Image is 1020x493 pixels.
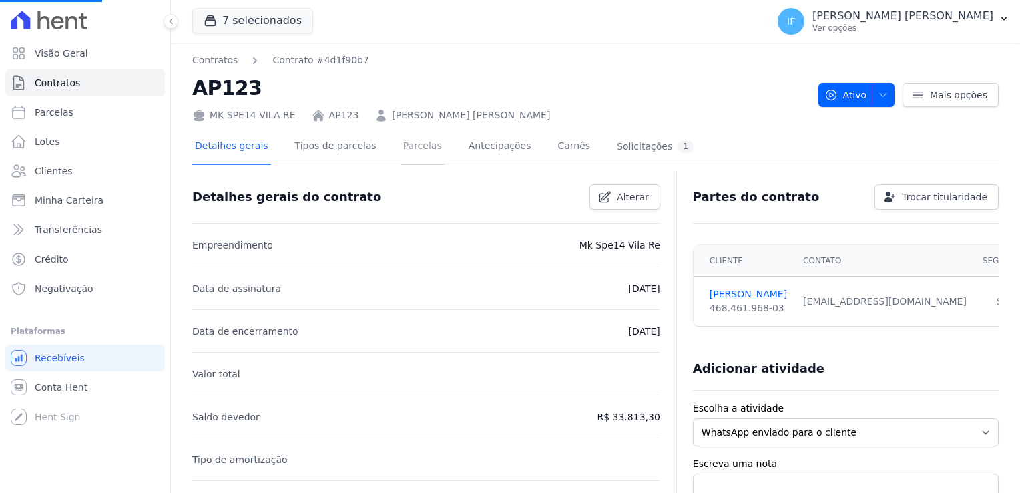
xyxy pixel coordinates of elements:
[597,409,660,425] p: R$ 33.813,30
[329,108,359,122] a: AP123
[693,401,999,416] label: Escolha a atividade
[392,108,550,122] a: [PERSON_NAME] [PERSON_NAME]
[5,345,165,371] a: Recebíveis
[795,245,975,277] th: Contato
[5,69,165,96] a: Contratos
[35,282,93,295] span: Negativação
[35,76,80,90] span: Contratos
[812,9,993,23] p: [PERSON_NAME] [PERSON_NAME]
[555,130,593,165] a: Carnês
[35,253,69,266] span: Crédito
[5,158,165,184] a: Clientes
[5,216,165,243] a: Transferências
[35,135,60,148] span: Lotes
[693,457,999,471] label: Escreva uma nota
[710,301,787,315] div: 468.461.968-03
[693,361,824,377] h3: Adicionar atividade
[693,189,820,205] h3: Partes do contrato
[35,47,88,60] span: Visão Geral
[192,53,808,67] nav: Breadcrumb
[272,53,369,67] a: Contrato #4d1f90b7
[192,237,273,253] p: Empreendimento
[614,130,696,165] a: Solicitações1
[192,323,298,339] p: Data de encerramento
[35,194,103,207] span: Minha Carteira
[5,128,165,155] a: Lotes
[589,184,660,210] a: Alterar
[903,83,999,107] a: Mais opções
[803,295,967,309] div: [EMAIL_ADDRESS][DOMAIN_NAME]
[767,3,1020,40] button: IF [PERSON_NAME] [PERSON_NAME] Ver opções
[874,184,999,210] a: Trocar titularidade
[5,99,165,126] a: Parcelas
[192,108,296,122] div: MK SPE14 VILA RE
[35,106,73,119] span: Parcelas
[192,53,369,67] nav: Breadcrumb
[617,140,694,153] div: Solicitações
[678,140,694,153] div: 1
[192,452,288,468] p: Tipo de amortização
[192,130,271,165] a: Detalhes gerais
[192,409,260,425] p: Saldo devedor
[292,130,379,165] a: Tipos de parcelas
[818,83,895,107] button: Ativo
[35,164,72,178] span: Clientes
[824,83,867,107] span: Ativo
[902,190,987,204] span: Trocar titularidade
[812,23,993,33] p: Ver opções
[192,189,381,205] h3: Detalhes gerais do contrato
[35,381,87,394] span: Conta Hent
[5,275,165,302] a: Negativação
[787,17,795,26] span: IF
[401,130,445,165] a: Parcelas
[710,287,787,301] a: [PERSON_NAME]
[5,40,165,67] a: Visão Geral
[192,73,808,103] h2: AP123
[5,187,165,214] a: Minha Carteira
[35,351,85,365] span: Recebíveis
[192,281,281,297] p: Data de assinatura
[930,88,987,102] span: Mais opções
[694,245,795,277] th: Cliente
[5,374,165,401] a: Conta Hent
[617,190,649,204] span: Alterar
[628,281,660,297] p: [DATE]
[11,323,160,339] div: Plataformas
[579,237,660,253] p: Mk Spe14 Vila Re
[5,246,165,273] a: Crédito
[192,366,240,382] p: Valor total
[192,8,313,33] button: 7 selecionados
[35,223,102,236] span: Transferências
[192,53,238,67] a: Contratos
[628,323,660,339] p: [DATE]
[466,130,534,165] a: Antecipações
